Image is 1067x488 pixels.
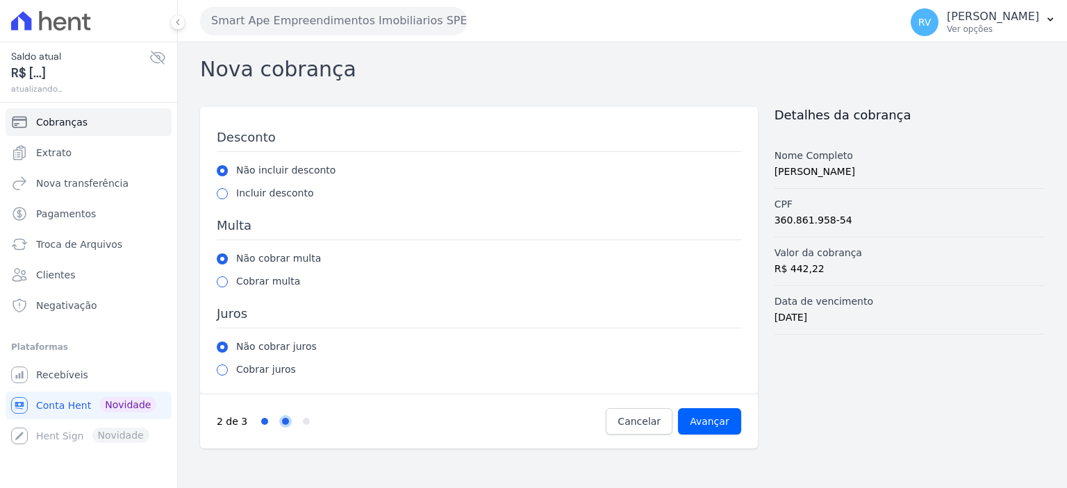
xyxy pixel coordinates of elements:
[6,361,172,389] a: Recebíveis
[217,305,741,328] h3: Juros
[606,408,672,435] a: Cancelar
[36,207,96,221] span: Pagamentos
[775,166,855,177] span: [PERSON_NAME]
[775,246,1045,260] label: Valor da cobrança
[6,108,172,136] a: Cobranças
[775,263,825,274] span: R$ 442,22
[775,107,1045,124] h2: Detalhes da cobrança
[6,392,172,419] a: Conta Hent Novidade
[36,176,129,190] span: Nova transferência
[6,200,172,228] a: Pagamentos
[6,169,172,197] a: Nova transferência
[36,237,122,251] span: Troca de Arquivos
[36,398,91,412] span: Conta Hent
[236,186,314,201] label: Incluir desconto
[947,10,1039,24] p: [PERSON_NAME]
[11,339,166,355] div: Plataformas
[6,292,172,319] a: Negativação
[11,64,149,83] span: R$ [...]
[11,49,149,64] span: Saldo atual
[11,83,149,95] span: atualizando...
[775,214,852,226] span: 360.861.958-54
[217,408,606,435] nav: Progress
[99,397,156,412] span: Novidade
[200,7,467,35] button: Smart Ape Empreendimentos Imobiliarios SPE LTDA
[217,129,741,152] h3: Desconto
[618,414,661,428] span: Cancelar
[217,217,741,240] h3: Multa
[236,362,296,377] label: Cobrar juros
[236,274,300,289] label: Cobrar multa
[775,197,1045,212] label: CPF
[775,149,1045,163] label: Nome Completo
[678,408,741,435] input: Avançar
[200,53,356,85] h2: Nova cobrança
[236,339,317,354] label: Não cobrar juros
[36,146,72,160] span: Extrato
[36,368,88,382] span: Recebíveis
[900,3,1067,42] button: RV [PERSON_NAME] Ver opções
[6,261,172,289] a: Clientes
[775,294,1045,309] label: Data de vencimento
[6,230,172,258] a: Troca de Arquivos
[236,251,321,266] label: Não cobrar multa
[947,24,1039,35] p: Ver opções
[36,268,75,282] span: Clientes
[217,414,247,429] p: 2 de 3
[36,298,97,312] span: Negativação
[6,139,172,167] a: Extrato
[775,312,807,323] span: [DATE]
[36,115,88,129] span: Cobranças
[236,163,336,178] label: Não incluir desconto
[918,17,932,27] span: RV
[11,108,166,450] nav: Sidebar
